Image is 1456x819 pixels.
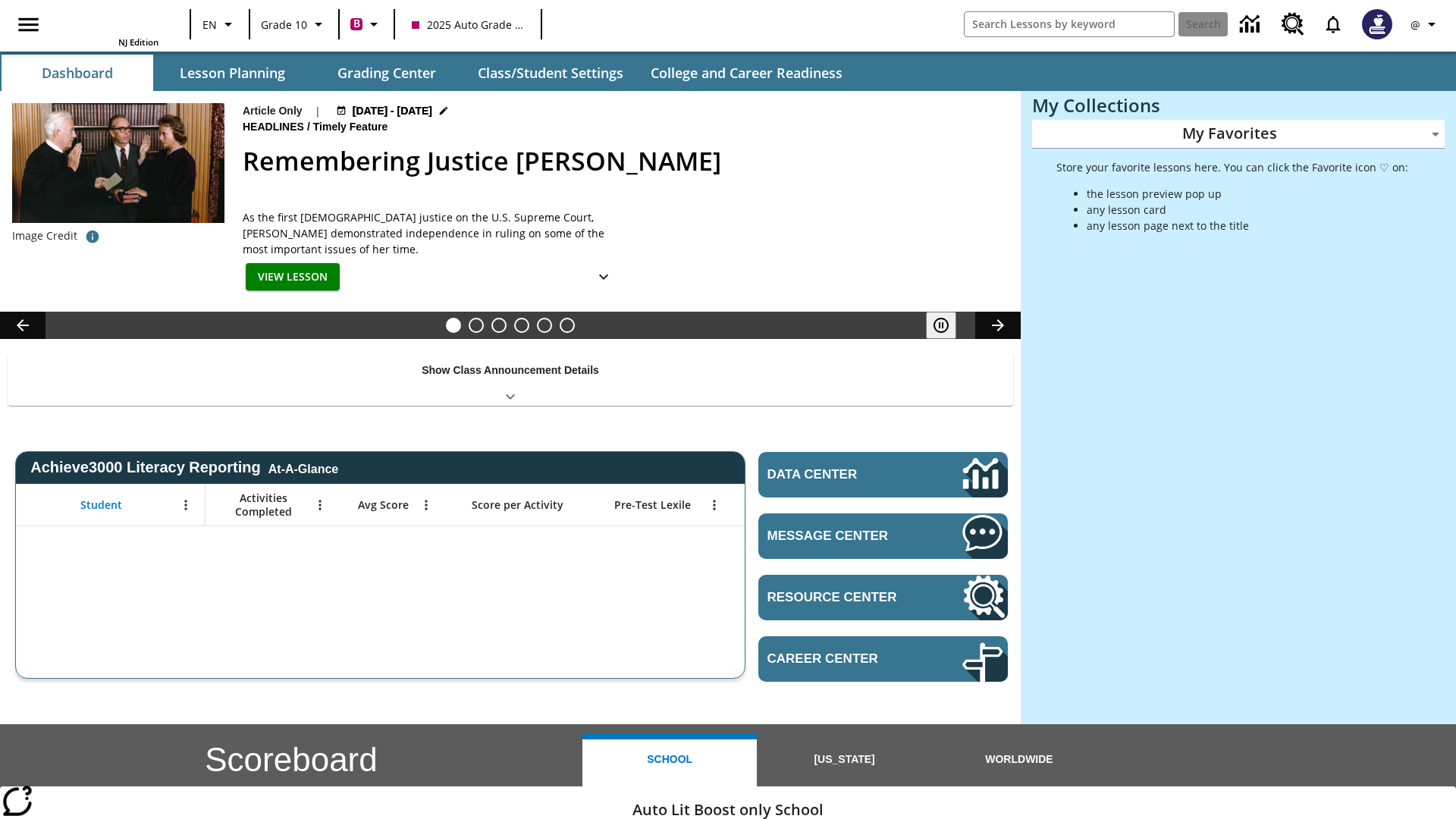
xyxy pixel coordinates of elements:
[703,494,726,516] button: Open Menu
[757,733,931,786] button: [US_STATE]
[353,14,360,33] span: B
[1353,5,1401,44] button: Select a new avatar
[156,55,308,91] button: Lesson Planning
[243,209,622,257] div: As the first [DEMOGRAPHIC_DATA] justice on the U.S. Supreme Court, [PERSON_NAME] demonstrated ind...
[422,362,599,378] p: Show Class Announcement Details
[12,103,224,223] img: Chief Justice Warren Burger, wearing a black robe, holds up his right hand and faces Sandra Day O...
[2,55,153,91] button: Dashboard
[415,494,438,516] button: Open Menu
[1410,17,1420,33] span: @
[767,590,917,605] span: Resource Center
[767,467,911,482] span: Data Center
[1087,218,1408,234] li: any lesson page next to the title
[926,312,971,339] div: Pause
[446,318,461,333] button: Slide 1 Remembering Justice O'Connor
[926,312,956,339] button: Pause
[1231,4,1272,45] a: Data Center
[1056,159,1408,175] p: Store your favorite lessons here. You can click the Favorite icon ♡ on:
[537,318,552,333] button: Slide 5 Pre-release lesson
[246,263,340,291] button: View Lesson
[60,5,158,48] div: Home
[353,103,432,119] span: [DATE] - [DATE]
[1362,9,1392,39] img: Avatar
[1032,120,1445,149] div: My Favorites
[965,12,1174,36] input: search field
[196,11,244,38] button: Language: EN, Select a language
[118,36,158,48] span: NJ Edition
[313,119,391,136] span: Timely Feature
[344,11,389,38] button: Boost Class color is violet red. Change class color
[333,103,453,119] button: Aug 24 - Aug 24 Choose Dates
[261,17,307,33] span: Grade 10
[243,209,622,257] span: As the first female justice on the U.S. Supreme Court, Sandra Day O'Connor demonstrated independe...
[975,312,1021,339] button: Lesson carousel, Next
[1087,186,1408,202] li: the lesson preview pop up
[639,55,855,91] button: College and Career Readiness
[268,460,338,476] div: At-A-Glance
[1401,11,1450,38] button: Profile/Settings
[466,55,635,91] button: Class/Student Settings
[311,55,463,91] button: Grading Center
[309,494,331,516] button: Open Menu
[243,119,307,136] span: Headlines
[758,452,1008,497] a: Data Center
[60,6,158,36] a: Home
[307,121,310,133] span: /
[80,498,122,512] span: Student
[582,733,757,786] button: School
[1087,202,1408,218] li: any lesson card
[243,142,1003,180] h2: Remembering Justice O'Connor
[932,733,1106,786] button: Worldwide
[767,651,917,667] span: Career Center
[560,318,575,333] button: Slide 6 Career Lesson
[12,228,77,243] p: Image Credit
[758,575,1008,620] a: Resource Center, Will open in new tab
[758,513,1008,559] a: Message Center
[614,498,691,512] span: Pre-Test Lexile
[1313,5,1353,44] a: Notifications
[514,318,529,333] button: Slide 4 The Last Homesteaders
[1272,4,1313,45] a: Resource Center, Will open in new tab
[469,318,484,333] button: Slide 2 Climbing Mount Tai
[77,223,108,250] button: Image credit: The U.S. National Archives
[6,2,51,47] button: Open side menu
[1032,95,1445,116] h3: My Collections
[412,17,524,33] span: 2025 Auto Grade 10
[8,353,1013,406] div: Show Class Announcement Details
[758,636,1008,682] a: Career Center
[213,491,313,519] span: Activities Completed
[30,459,338,476] span: Achieve3000 Literacy Reporting
[174,494,197,516] button: Open Menu
[202,17,217,33] span: EN
[315,103,321,119] span: |
[243,103,303,119] p: Article Only
[358,498,409,512] span: Avg Score
[767,529,917,544] span: Message Center
[472,498,563,512] span: Score per Activity
[491,318,507,333] button: Slide 3 Defining Our Government's Purpose
[588,263,619,291] button: Show Details
[255,11,334,38] button: Grade: Grade 10, Select a grade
